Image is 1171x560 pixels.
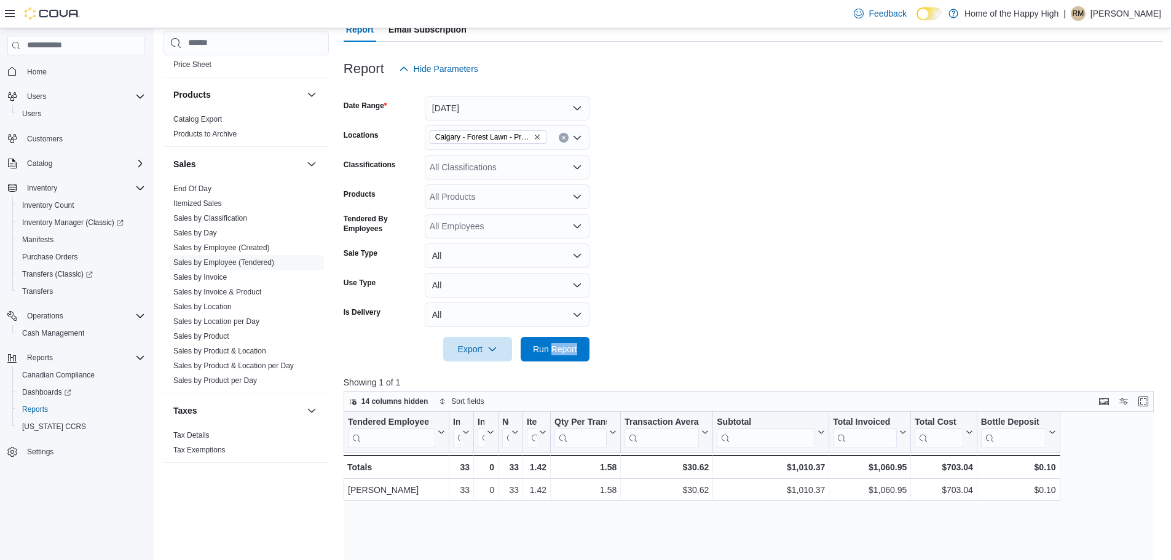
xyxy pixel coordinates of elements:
[2,130,150,148] button: Customers
[173,228,217,238] span: Sales by Day
[849,1,911,26] a: Feedback
[981,416,1056,448] button: Bottle Deposit
[22,350,145,365] span: Reports
[527,416,546,448] button: Items Per Transaction
[430,130,546,144] span: Calgary - Forest Lawn - Prairie Records
[173,332,229,341] a: Sales by Product
[173,129,237,139] span: Products to Archive
[572,162,582,172] button: Open list of options
[559,133,569,143] button: Clear input
[451,396,484,406] span: Sort fields
[173,288,261,296] a: Sales by Invoice & Product
[22,181,62,195] button: Inventory
[453,416,460,448] div: Invoices Sold
[388,17,467,42] span: Email Subscription
[173,331,229,341] span: Sales by Product
[451,337,505,361] span: Export
[173,446,226,454] a: Tax Exemptions
[22,109,41,119] span: Users
[22,269,93,279] span: Transfers (Classic)
[344,248,377,258] label: Sale Type
[625,460,709,475] div: $30.62
[12,401,150,418] button: Reports
[173,89,211,101] h3: Products
[173,199,222,208] span: Itemized Sales
[964,6,1059,21] p: Home of the Happy High
[344,214,420,234] label: Tendered By Employees
[22,89,145,104] span: Users
[915,460,972,475] div: $703.04
[164,428,329,462] div: Taxes
[17,326,145,341] span: Cash Management
[12,366,150,384] button: Canadian Compliance
[12,105,150,122] button: Users
[173,60,211,69] a: Price Sheet
[554,416,617,448] button: Qty Per Transaction
[521,337,589,361] button: Run Report
[425,243,589,268] button: All
[533,343,577,355] span: Run Report
[22,309,145,323] span: Operations
[502,416,509,428] div: Net Sold
[1090,6,1161,21] p: [PERSON_NAME]
[17,419,91,434] a: [US_STATE] CCRS
[347,460,445,475] div: Totals
[981,483,1056,497] div: $0.10
[173,214,247,223] a: Sales by Classification
[394,57,483,81] button: Hide Parameters
[833,416,897,448] div: Total Invoiced
[17,215,145,230] span: Inventory Manager (Classic)
[17,385,76,400] a: Dashboards
[173,361,294,370] a: Sales by Product & Location per Day
[22,131,145,146] span: Customers
[1136,394,1151,409] button: Enter fullscreen
[17,326,89,341] a: Cash Management
[12,266,150,283] a: Transfers (Classic)
[2,443,150,460] button: Settings
[22,444,145,459] span: Settings
[346,17,374,42] span: Report
[17,284,58,299] a: Transfers
[173,213,247,223] span: Sales by Classification
[2,179,150,197] button: Inventory
[12,384,150,401] a: Dashboards
[173,302,232,312] span: Sales by Location
[17,250,83,264] a: Purchase Orders
[17,106,46,121] a: Users
[425,96,589,120] button: [DATE]
[502,483,519,497] div: 33
[717,483,825,497] div: $1,010.37
[554,416,607,448] div: Qty Per Transaction
[414,63,478,75] span: Hide Parameters
[554,416,607,428] div: Qty Per Transaction
[717,460,825,475] div: $1,010.37
[173,317,259,326] a: Sales by Location per Day
[915,483,972,497] div: $703.04
[22,64,145,79] span: Home
[173,404,197,417] h3: Taxes
[12,418,150,435] button: [US_STATE] CCRS
[453,483,470,497] div: 33
[173,243,270,252] a: Sales by Employee (Created)
[27,92,46,101] span: Users
[173,287,261,297] span: Sales by Invoice & Product
[164,181,329,393] div: Sales
[173,158,302,170] button: Sales
[348,483,445,497] div: [PERSON_NAME]
[833,483,907,497] div: $1,060.95
[717,416,815,428] div: Subtotal
[304,403,319,418] button: Taxes
[344,307,380,317] label: Is Delivery
[344,189,376,199] label: Products
[173,346,266,356] span: Sales by Product & Location
[1097,394,1111,409] button: Keyboard shortcuts
[22,286,53,296] span: Transfers
[22,370,95,380] span: Canadian Compliance
[12,325,150,342] button: Cash Management
[22,422,86,432] span: [US_STATE] CCRS
[981,416,1046,448] div: Bottle Deposit
[22,65,52,79] a: Home
[173,229,217,237] a: Sales by Day
[572,221,582,231] button: Open list of options
[17,250,145,264] span: Purchase Orders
